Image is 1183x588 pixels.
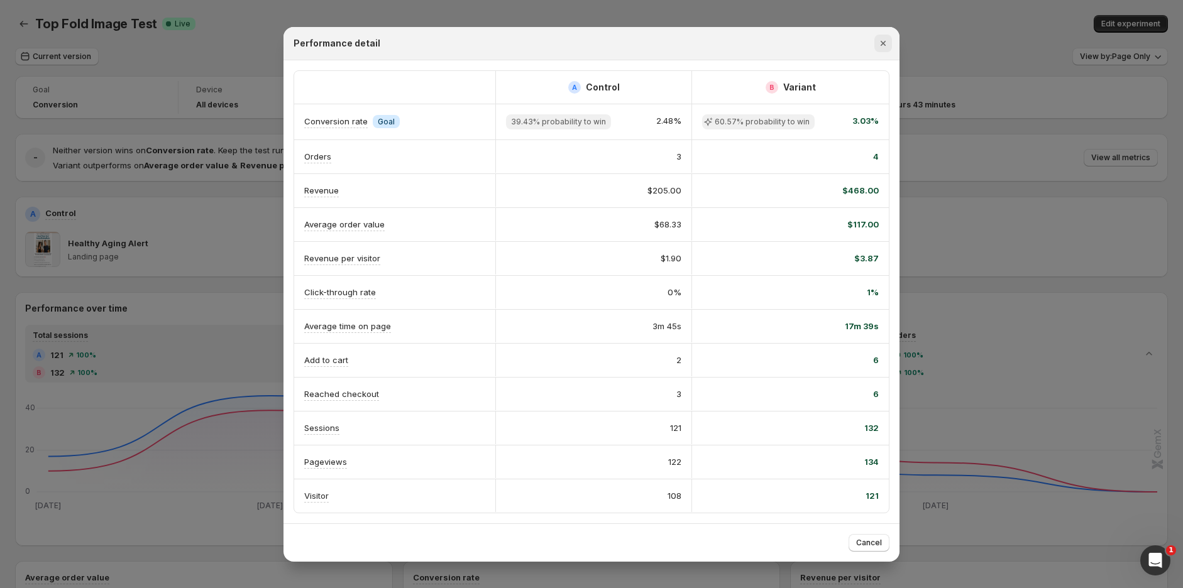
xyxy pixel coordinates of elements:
span: 3m 45s [652,320,681,332]
span: 3 [676,388,681,400]
span: 2.48% [656,114,681,129]
span: 3.03% [852,114,879,129]
span: 121 [670,422,681,434]
p: Visitor [304,489,329,502]
span: 2 [676,354,681,366]
p: Conversion rate [304,115,368,128]
p: Average time on page [304,320,391,332]
h2: A [572,84,577,91]
span: 121 [866,489,879,502]
span: 1 [1166,545,1176,555]
span: $68.33 [654,218,681,231]
span: 4 [873,150,879,163]
p: Add to cart [304,354,348,366]
span: 134 [864,455,879,468]
span: $3.87 [854,252,879,264]
p: Sessions [304,422,339,434]
span: 3 [676,150,681,163]
p: Reached checkout [304,388,379,400]
span: 132 [864,422,879,434]
span: 108 [668,489,681,502]
span: $1.90 [661,252,681,264]
button: Close [874,35,892,52]
span: 17m 39s [845,320,879,332]
span: Goal [378,117,395,127]
p: Revenue per visitor [304,252,380,264]
h2: B [769,84,774,91]
span: $468.00 [842,184,879,197]
span: 60.57% probability to win [715,117,810,127]
p: Click-through rate [304,286,376,298]
h2: Variant [783,81,816,94]
span: 122 [668,455,681,468]
p: Revenue [304,184,339,197]
iframe: Intercom live chat [1140,545,1170,575]
button: Cancel [849,534,889,552]
span: 6 [873,354,879,366]
p: Pageviews [304,455,347,468]
span: 39.43% probability to win [511,117,606,127]
h2: Control [586,81,620,94]
p: Average order value [304,218,385,231]
span: 0% [668,286,681,298]
p: Orders [304,150,331,163]
span: Cancel [856,538,882,548]
span: $117.00 [847,218,879,231]
span: 6 [873,388,879,400]
h2: Performance detail [294,37,380,50]
span: $205.00 [647,184,681,197]
span: 1% [867,286,879,298]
